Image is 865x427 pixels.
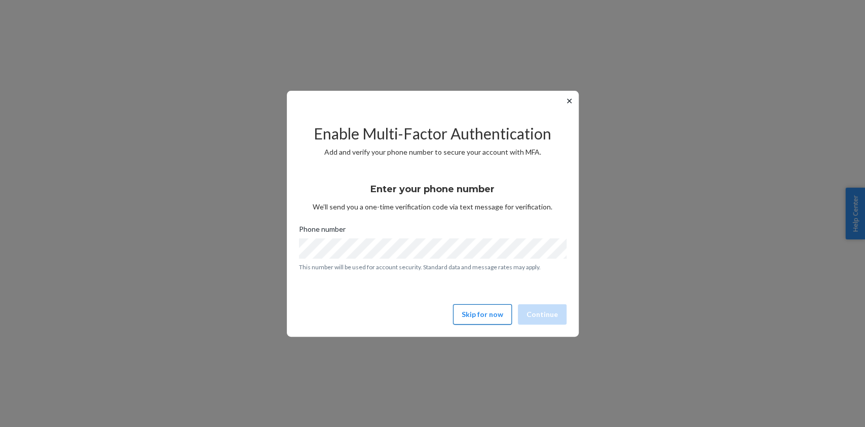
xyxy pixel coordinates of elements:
h3: Enter your phone number [370,183,495,196]
span: Phone number [299,224,346,238]
button: ✕ [564,95,575,107]
p: This number will be used for account security. Standard data and message rates may apply. [299,263,567,271]
div: We’ll send you a one-time verification code via text message for verification. [299,174,567,212]
button: Skip for now [453,304,512,325]
button: Continue [518,304,567,325]
p: Add and verify your phone number to secure your account with MFA. [299,147,567,157]
h2: Enable Multi-Factor Authentication [299,125,567,142]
